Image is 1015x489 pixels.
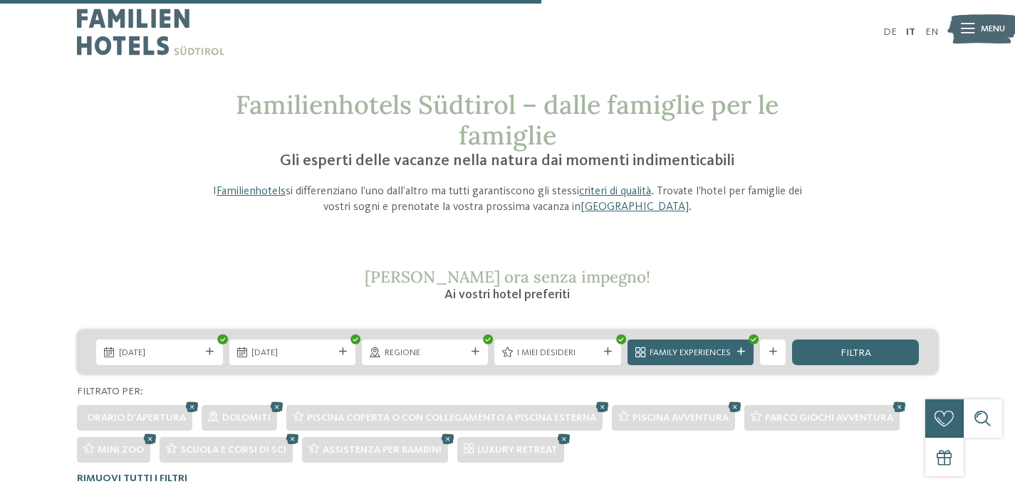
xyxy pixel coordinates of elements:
[765,413,893,423] span: Parco giochi avventura
[119,347,200,359] span: [DATE]
[236,88,779,152] span: Familienhotels Südtirol – dalle famiglie per le famiglie
[581,201,689,213] a: [GEOGRAPHIC_DATA]
[925,27,938,37] a: EN
[840,348,871,358] span: filtra
[477,445,558,455] span: LUXURY RETREAT
[222,413,271,423] span: Dolomiti
[98,445,144,455] span: Mini zoo
[650,347,731,359] span: Family Experiences
[77,387,143,396] span: Filtrato per:
[203,184,813,216] p: I si differenziano l’uno dall’altro ma tutti garantiscono gli stessi . Trovate l’hotel per famigl...
[365,266,650,287] span: [PERSON_NAME] ora senza impegno!
[323,445,442,455] span: Assistenza per bambini
[981,23,1005,36] span: Menu
[579,186,651,197] a: criteri di qualità
[906,27,915,37] a: IT
[180,445,286,455] span: Scuola e corsi di sci
[87,413,186,423] span: Orario d'apertura
[307,413,596,423] span: Piscina coperta o con collegamento a piscina esterna
[633,413,729,423] span: Piscina avventura
[517,347,598,359] span: I miei desideri
[385,347,466,359] span: Regione
[883,27,897,37] a: DE
[217,186,286,197] a: Familienhotels
[280,153,734,169] span: Gli esperti delle vacanze nella natura dai momenti indimenticabili
[444,288,570,301] span: Ai vostri hotel preferiti
[77,473,187,483] span: Rimuovi tutti i filtri
[251,347,333,359] span: [DATE]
